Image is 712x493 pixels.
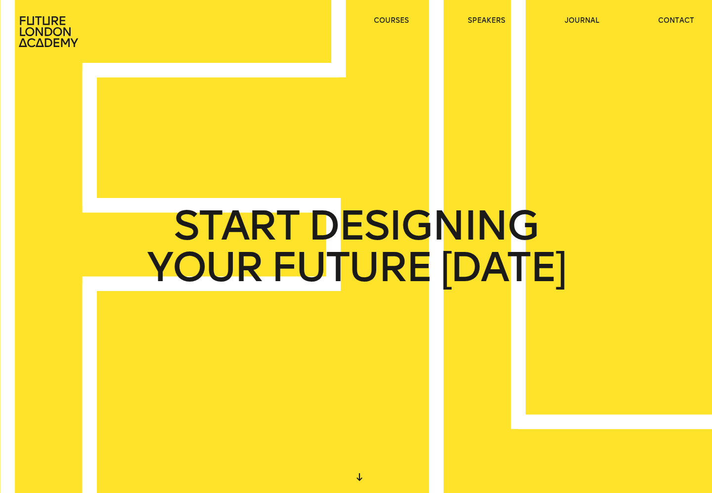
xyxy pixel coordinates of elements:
span: FUTURE [271,246,432,288]
span: YOUR [147,246,262,288]
span: START [174,205,299,246]
a: contact [658,16,694,26]
span: [DATE] [441,246,565,288]
span: DESIGNING [308,205,538,246]
a: speakers [468,16,505,26]
a: courses [374,16,409,26]
a: journal [565,16,599,26]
